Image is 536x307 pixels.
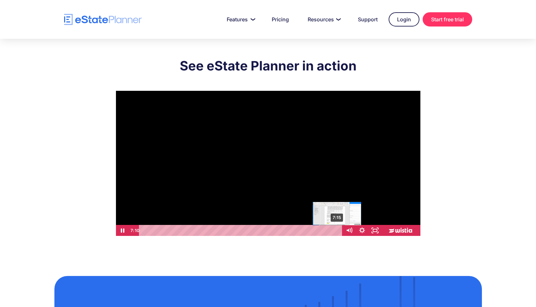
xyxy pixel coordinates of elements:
[356,225,369,236] button: Show settings menu
[264,13,297,26] a: Pricing
[389,12,419,26] a: Login
[64,14,142,25] a: home
[219,13,261,26] a: Features
[144,225,339,236] div: Playbar
[350,13,385,26] a: Support
[369,225,382,236] button: Fullscreen
[382,225,420,236] a: Wistia Logo -- Learn More
[343,225,356,236] button: Mute
[116,58,420,74] h2: See eState Planner in action
[300,13,347,26] a: Resources
[116,225,129,236] button: Pause
[423,12,472,26] a: Start free trial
